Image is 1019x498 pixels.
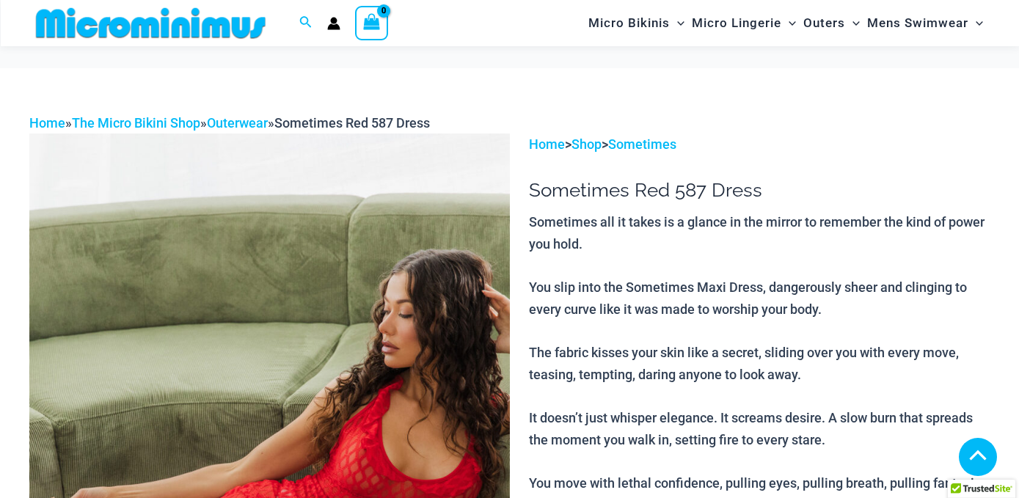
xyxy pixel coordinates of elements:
span: Outers [803,4,845,42]
a: Home [29,115,65,131]
a: Sometimes [608,136,676,152]
a: Outerwear [207,115,268,131]
a: OutersMenu ToggleMenu Toggle [800,4,863,42]
span: » » » [29,115,430,131]
a: Micro LingerieMenu ToggleMenu Toggle [688,4,800,42]
span: Menu Toggle [845,4,860,42]
a: Micro BikinisMenu ToggleMenu Toggle [585,4,688,42]
span: Micro Bikinis [588,4,670,42]
span: Micro Lingerie [692,4,781,42]
span: Menu Toggle [781,4,796,42]
span: Menu Toggle [968,4,983,42]
a: Account icon link [327,17,340,30]
p: > > [529,133,990,155]
nav: Site Navigation [582,2,990,44]
h1: Sometimes Red 587 Dress [529,179,990,202]
a: Shop [571,136,602,152]
img: MM SHOP LOGO FLAT [30,7,271,40]
span: Sometimes Red 587 Dress [274,115,430,131]
a: View Shopping Cart, empty [355,6,389,40]
span: Menu Toggle [670,4,684,42]
a: Search icon link [299,14,313,32]
a: The Micro Bikini Shop [72,115,200,131]
a: Home [529,136,565,152]
a: Mens SwimwearMenu ToggleMenu Toggle [863,4,987,42]
span: Mens Swimwear [867,4,968,42]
